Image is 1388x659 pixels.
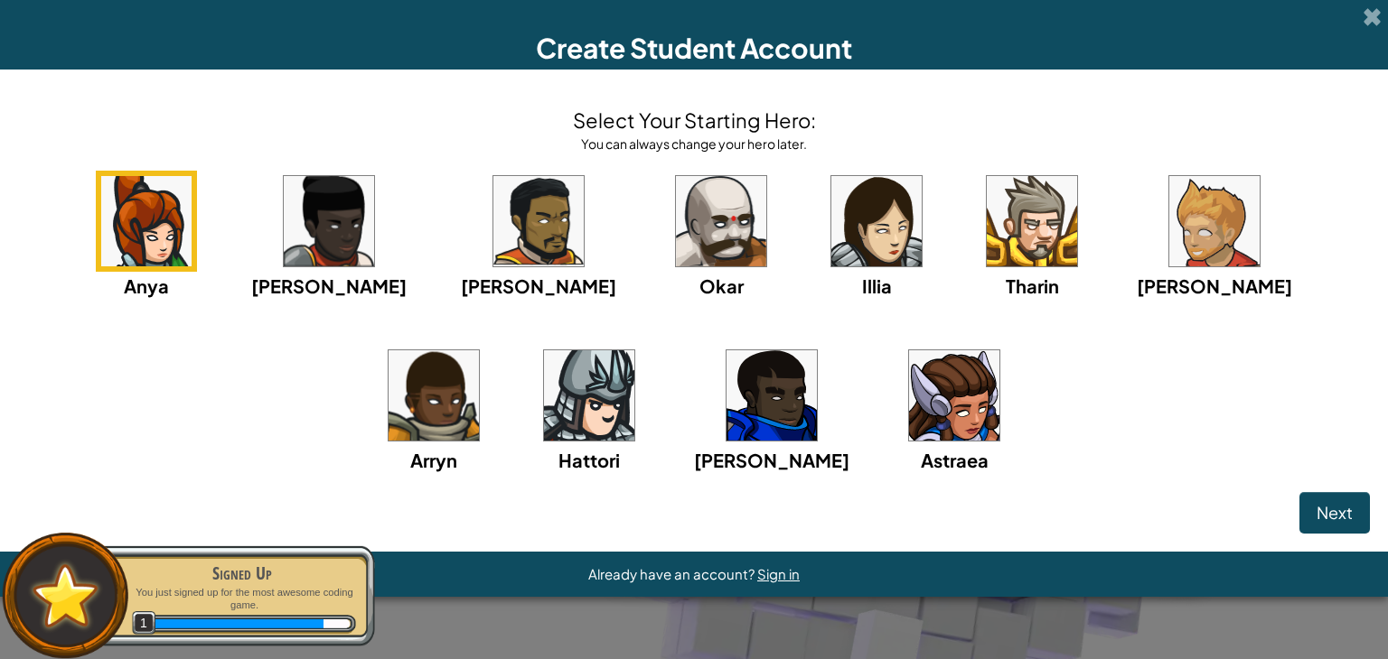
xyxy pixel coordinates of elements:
[410,449,457,471] span: Arryn
[588,565,757,582] span: Already have an account?
[676,176,766,266] img: portrait.png
[389,350,479,441] img: portrait.png
[699,274,744,297] span: Okar
[24,555,107,636] img: default.png
[757,565,800,582] a: Sign in
[862,274,892,297] span: Illia
[573,135,816,153] div: You can always change your hero later.
[727,350,817,441] img: portrait.png
[132,611,156,636] span: 1
[536,31,852,65] span: Create Student Account
[251,274,407,297] span: [PERSON_NAME]
[544,350,634,441] img: portrait.png
[101,176,192,266] img: portrait.png
[558,449,620,471] span: Hattori
[124,274,169,297] span: Anya
[1317,502,1353,523] span: Next
[1137,274,1292,297] span: [PERSON_NAME]
[1169,176,1260,266] img: portrait.png
[461,274,616,297] span: [PERSON_NAME]
[493,176,584,266] img: portrait.png
[987,176,1077,266] img: portrait.png
[1006,274,1059,297] span: Tharin
[128,586,356,612] p: You just signed up for the most awesome coding game.
[831,176,922,266] img: portrait.png
[128,561,356,586] div: Signed Up
[694,449,849,471] span: [PERSON_NAME]
[573,106,816,135] h4: Select Your Starting Hero:
[909,350,999,441] img: portrait.png
[921,449,989,471] span: Astraea
[284,176,374,266] img: portrait.png
[1299,492,1370,534] button: Next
